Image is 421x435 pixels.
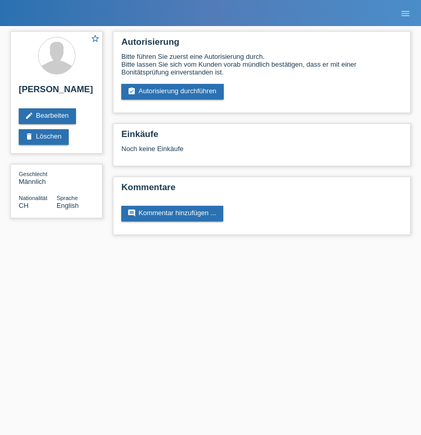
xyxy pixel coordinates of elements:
[19,129,69,145] a: deleteLöschen
[121,84,224,100] a: assignment_turned_inAutorisierung durchführen
[127,209,136,217] i: comment
[19,171,47,177] span: Geschlecht
[121,145,402,160] div: Noch keine Einkäufe
[25,111,33,120] i: edit
[25,132,33,141] i: delete
[127,87,136,95] i: assignment_turned_in
[19,84,94,100] h2: [PERSON_NAME]
[19,195,47,201] span: Nationalität
[121,206,223,221] a: commentKommentar hinzufügen ...
[19,170,57,185] div: Männlich
[395,10,416,16] a: menu
[121,182,402,198] h2: Kommentare
[19,108,76,124] a: editBearbeiten
[400,8,411,19] i: menu
[57,195,78,201] span: Sprache
[91,34,100,43] i: star_border
[91,34,100,45] a: star_border
[121,53,402,76] div: Bitte führen Sie zuerst eine Autorisierung durch. Bitte lassen Sie sich vom Kunden vorab mündlich...
[19,202,29,209] span: Schweiz
[121,129,402,145] h2: Einkäufe
[121,37,402,53] h2: Autorisierung
[57,202,79,209] span: English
